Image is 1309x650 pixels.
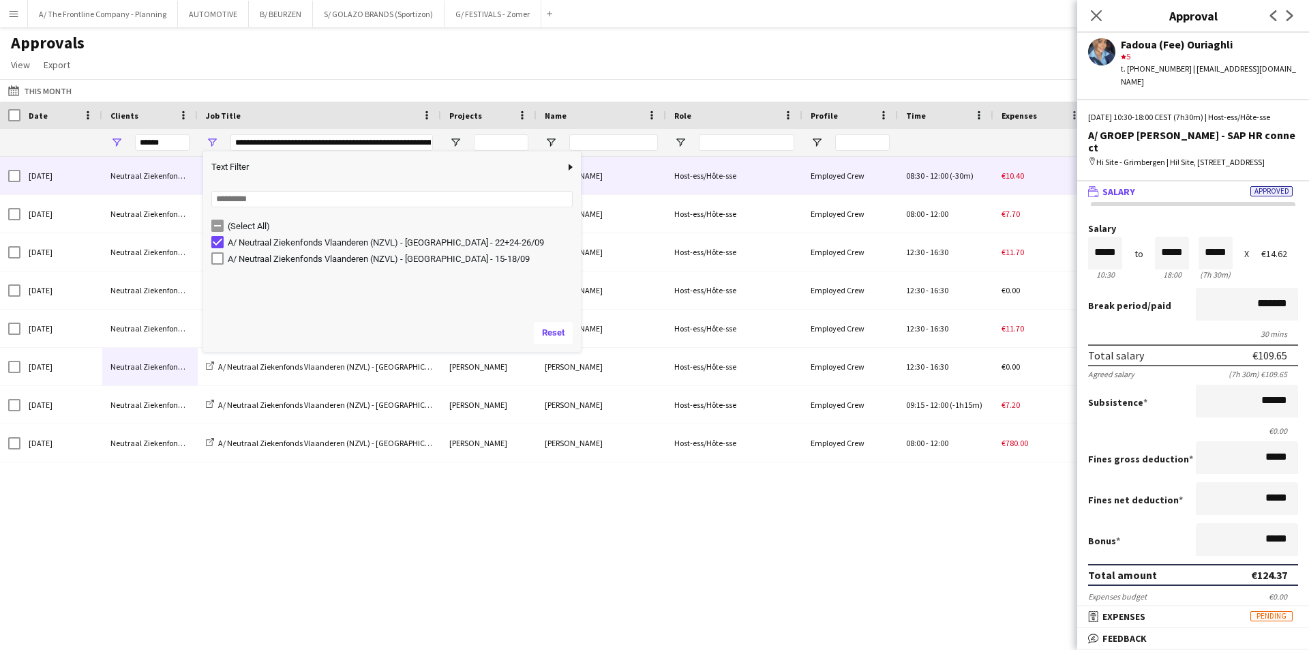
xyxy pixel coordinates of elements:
[699,134,794,151] input: Role Filter Input
[666,157,802,194] div: Host-ess/Hôte-sse
[811,285,864,295] span: Employed Crew
[811,136,823,149] button: Open Filter Menu
[102,157,198,194] div: Neutraal Ziekenfonds Vlaanderen
[102,386,198,424] div: Neutraal Ziekenfonds Vlaanderen
[218,361,499,372] span: A/ Neutraal Ziekenfonds Vlaanderen (NZVL) - [GEOGRAPHIC_DATA] - 22+24-26/09
[545,110,567,121] span: Name
[1077,181,1309,202] mat-expansion-panel-header: SalaryApproved
[102,233,198,271] div: Neutraal Ziekenfonds Vlaanderen
[666,195,802,233] div: Host-ess/Hôte-sse
[20,195,102,233] div: [DATE]
[1088,369,1134,379] div: Agreed salary
[206,400,499,410] a: A/ Neutraal Ziekenfonds Vlaanderen (NZVL) - [GEOGRAPHIC_DATA] - 22+24-26/09
[811,400,864,410] span: Employed Crew
[1121,63,1298,87] div: t. [PHONE_NUMBER] | [EMAIL_ADDRESS][DOMAIN_NAME]
[29,110,48,121] span: Date
[206,361,499,372] a: A/ Neutraal Ziekenfonds Vlaanderen (NZVL) - [GEOGRAPHIC_DATA] - 22+24-26/09
[950,400,982,410] span: (-1h15m)
[102,195,198,233] div: Neutraal Ziekenfonds Vlaanderen
[110,136,123,149] button: Open Filter Menu
[1261,249,1298,259] div: €14.62
[906,247,924,257] span: 12:30
[666,233,802,271] div: Host-ess/Hôte-sse
[1002,171,1024,181] span: €10.40
[11,59,30,71] span: View
[906,438,924,448] span: 08:00
[811,438,864,448] span: Employed Crew
[930,400,948,410] span: 12:00
[1088,535,1120,547] label: Bonus
[20,157,102,194] div: [DATE]
[28,1,178,27] button: A/ The Frontline Company - Planning
[102,271,198,309] div: Neutraal Ziekenfonds Vlaanderen
[228,221,577,231] div: (Select All)
[537,424,666,462] div: [PERSON_NAME]
[102,424,198,462] div: Neutraal Ziekenfonds Vlaanderen
[811,209,864,219] span: Employed Crew
[449,110,482,121] span: Projects
[1102,610,1145,623] span: Expenses
[926,285,929,295] span: -
[1244,249,1249,259] div: X
[1002,323,1024,334] span: €11.70
[1121,50,1298,63] div: 5
[441,348,537,385] div: [PERSON_NAME]
[906,285,924,295] span: 12:30
[537,233,666,271] div: [PERSON_NAME]
[1077,628,1309,649] mat-expansion-panel-header: Feedback
[906,209,924,219] span: 08:00
[1269,591,1298,602] div: €0.00
[926,247,929,257] span: -
[20,424,102,462] div: [DATE]
[674,110,691,121] span: Role
[1155,269,1189,280] div: 18:00
[930,438,948,448] span: 12:00
[211,191,573,207] input: Search filter values
[102,310,198,347] div: Neutraal Ziekenfonds Vlaanderen
[249,1,313,27] button: B/ BEURZEN
[1088,426,1298,436] div: €0.00
[313,1,445,27] button: S/ GOLAZO BRANDS (Sportizon)
[1250,186,1293,196] span: Approved
[906,323,924,334] span: 12:30
[178,1,249,27] button: AUTOMOTIVE
[811,247,864,257] span: Employed Crew
[1088,494,1183,506] label: Fines net deduction
[1002,438,1028,448] span: €780.00
[1002,361,1020,372] span: €0.00
[135,134,190,151] input: Clients Filter Input
[666,271,802,309] div: Host-ess/Hôte-sse
[930,209,948,219] span: 12:00
[1002,247,1024,257] span: €11.70
[1088,299,1171,312] label: /paid
[20,310,102,347] div: [DATE]
[537,386,666,424] div: [PERSON_NAME]
[666,310,802,347] div: Host-ess/Hôte-sse
[811,110,838,121] span: Profile
[44,59,70,71] span: Export
[545,136,557,149] button: Open Filter Menu
[38,56,76,74] a: Export
[5,56,35,74] a: View
[926,400,929,410] span: -
[1002,209,1020,219] span: €7.70
[1088,453,1193,465] label: Fines gross deduction
[1229,369,1298,379] div: (7h 30m) €109.65
[1088,591,1147,602] div: Expenses budget
[1088,396,1147,409] label: Subsistence
[206,438,499,448] a: A/ Neutraal Ziekenfonds Vlaanderen (NZVL) - [GEOGRAPHIC_DATA] - 22+24-26/09
[20,233,102,271] div: [DATE]
[206,136,218,149] button: Open Filter Menu
[102,348,198,385] div: Neutraal Ziekenfonds Vlaanderen
[218,438,499,448] span: A/ Neutraal Ziekenfonds Vlaanderen (NZVL) - [GEOGRAPHIC_DATA] - 22+24-26/09
[1077,7,1309,25] h3: Approval
[926,361,929,372] span: -
[835,134,890,151] input: Profile Filter Input
[441,424,537,462] div: [PERSON_NAME]
[926,209,929,219] span: -
[906,400,924,410] span: 09:15
[537,157,666,194] div: [PERSON_NAME]
[441,386,537,424] div: [PERSON_NAME]
[906,110,926,121] span: Time
[449,136,462,149] button: Open Filter Menu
